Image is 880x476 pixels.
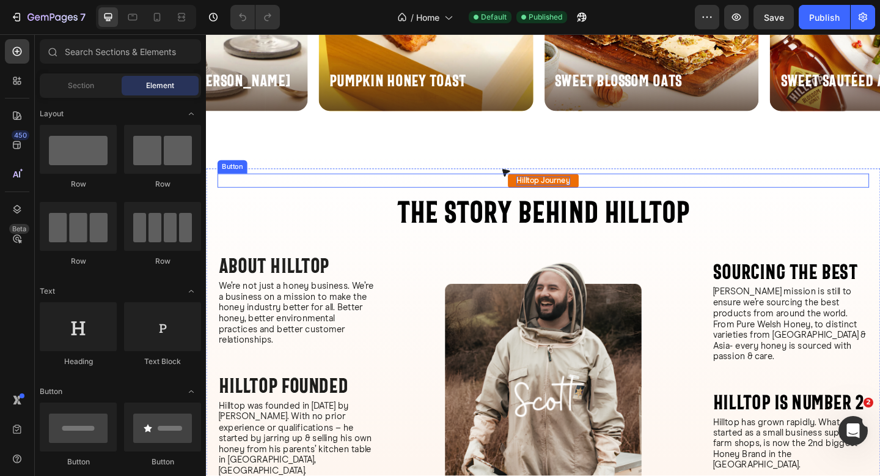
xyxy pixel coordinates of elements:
p: Hilltop has grown rapidly. What started as a small business suppling farm shops, is now the 2nd b... [551,417,720,475]
span: Element [146,80,174,91]
span: / [411,11,414,24]
p: hilltop journey [337,155,396,165]
span: Published [529,12,562,23]
p: [PERSON_NAME] mission is still to ensure we’re sourcing the best products from around the world. ... [551,275,720,357]
button: 7 [5,5,91,29]
span: Toggle open [182,104,201,124]
div: Row [40,256,117,267]
button: Save [754,5,794,29]
span: Toggle open [182,382,201,401]
div: Heading [40,356,117,367]
span: Layout [40,108,64,119]
div: Button [124,456,201,467]
div: Undo/Redo [230,5,280,29]
p: We’re not just a honey business. We’re a business on a mission to make the honey industry better ... [13,269,182,339]
div: Beta [9,224,29,234]
p: 7 [80,10,86,24]
iframe: Design area [206,34,880,476]
div: Button [15,139,42,150]
div: Publish [809,11,840,24]
span: Home [416,11,439,24]
iframe: Intercom live chat [838,416,868,445]
div: Button [40,456,117,467]
span: Default [481,12,507,23]
span: 2 [864,398,873,407]
span: Section [68,80,94,91]
div: Text Block [124,356,201,367]
div: 450 [12,130,29,140]
h2: THE STORY BEHIND HILLTOP [12,177,721,210]
h2: SOURCING THE BEST [550,245,721,271]
button: Publish [799,5,850,29]
span: Toggle open [182,281,201,301]
div: Row [124,256,201,267]
h2: About Hilltop [12,239,183,265]
h2: Hilltop Founded [12,370,183,395]
h4: Sweet Sautéed Asparagus [614,18,847,83]
h2: HILLTOP IS NUMBER 2 [550,388,721,413]
span: Button [40,386,62,397]
input: Search Sections & Elements [40,39,201,64]
span: Save [764,12,784,23]
div: Row [40,179,117,190]
button: <p>hilltop journey</p> [328,152,405,168]
div: Row [124,179,201,190]
span: Text [40,286,55,297]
